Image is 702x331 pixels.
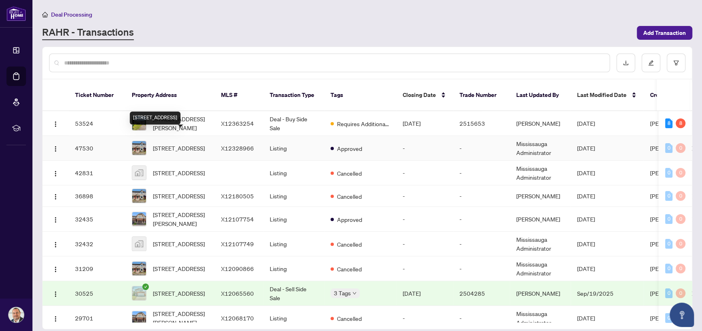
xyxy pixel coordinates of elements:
td: 42831 [69,161,125,185]
div: 8 [665,118,672,128]
span: X12363254 [221,120,254,127]
td: 36898 [69,185,125,207]
td: Mississauga Administrator [510,256,571,281]
div: 0 [665,168,672,178]
button: Logo [49,117,62,130]
div: 0 [676,264,685,273]
img: thumbnail-img [132,212,146,226]
td: Listing [263,185,324,207]
td: - [396,207,453,232]
th: MLS # [215,80,263,111]
td: 30525 [69,281,125,306]
td: Listing [263,207,324,232]
button: Logo [49,189,62,202]
div: 0 [676,214,685,224]
span: [DATE] [577,314,595,322]
span: X12065560 [221,290,254,297]
div: 0 [676,191,685,201]
span: [DATE] [577,120,595,127]
span: [DATE] [577,215,595,223]
span: home [42,12,48,17]
span: Approved [337,144,362,153]
img: Logo [52,193,59,200]
img: thumbnail-img [132,141,146,155]
td: 47530 [69,136,125,161]
td: - [396,185,453,207]
th: Last Modified Date [571,80,644,111]
span: [STREET_ADDRESS] [153,144,205,153]
td: 53524 [69,111,125,136]
img: Logo [52,316,59,322]
th: Closing Date [396,80,453,111]
button: filter [667,54,685,72]
span: Cancelled [337,169,362,178]
th: Last Updated By [510,80,571,111]
img: Logo [52,241,59,248]
td: Mississauga Administrator [510,306,571,331]
span: [STREET_ADDRESS] [153,264,205,273]
span: Deal Processing [51,11,92,18]
span: [PERSON_NAME] [650,120,694,127]
th: Ticket Number [69,80,125,111]
img: thumbnail-img [132,286,146,300]
span: [STREET_ADDRESS] [153,191,205,200]
span: Add Transaction [643,26,686,39]
img: Logo [52,146,59,152]
span: [STREET_ADDRESS] [153,168,205,177]
span: [PERSON_NAME] [650,192,694,200]
th: Transaction Type [263,80,324,111]
td: - [453,306,510,331]
td: - [453,136,510,161]
td: Deal - Sell Side Sale [263,281,324,306]
td: [DATE] [396,111,453,136]
td: Mississauga Administrator [510,232,571,256]
div: 0 [665,288,672,298]
div: 0 [676,288,685,298]
span: check-circle [142,284,149,290]
span: [DATE] [577,169,595,176]
img: Profile Icon [9,307,24,322]
td: [PERSON_NAME] [510,281,571,306]
div: 0 [665,239,672,249]
span: [PERSON_NAME] [650,240,694,247]
img: Logo [52,217,59,223]
span: Cancelled [337,192,362,201]
span: Closing Date [403,90,436,99]
td: - [396,232,453,256]
span: [DATE] [577,192,595,200]
span: Cancelled [337,314,362,323]
span: 3 Tags [334,288,351,298]
img: Logo [52,291,59,297]
span: X12107754 [221,215,254,223]
td: - [396,136,453,161]
button: Add Transaction [637,26,692,40]
span: edit [648,60,654,66]
td: [PERSON_NAME] [510,111,571,136]
span: [PERSON_NAME] [650,314,694,322]
td: Listing [263,161,324,185]
div: [STREET_ADDRESS] [130,112,180,125]
span: [STREET_ADDRESS][PERSON_NAME] [153,210,208,228]
button: edit [642,54,660,72]
span: X12328966 [221,144,254,152]
img: Logo [52,266,59,273]
span: [STREET_ADDRESS] [153,239,205,248]
div: 0 [665,264,672,273]
span: download [623,60,629,66]
span: filter [673,60,679,66]
td: - [396,256,453,281]
th: Trade Number [453,80,510,111]
td: Mississauga Administrator [510,161,571,185]
td: [PERSON_NAME] [510,207,571,232]
a: RAHR - Transactions [42,26,134,40]
span: [PERSON_NAME] [650,215,694,223]
button: Open asap [670,303,694,327]
td: Deal - Buy Side Sale [263,111,324,136]
button: Logo [49,213,62,226]
td: [DATE] [396,281,453,306]
td: - [396,306,453,331]
td: Listing [263,232,324,256]
td: Listing [263,136,324,161]
img: thumbnail-img [132,311,146,325]
td: [PERSON_NAME] [510,185,571,207]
